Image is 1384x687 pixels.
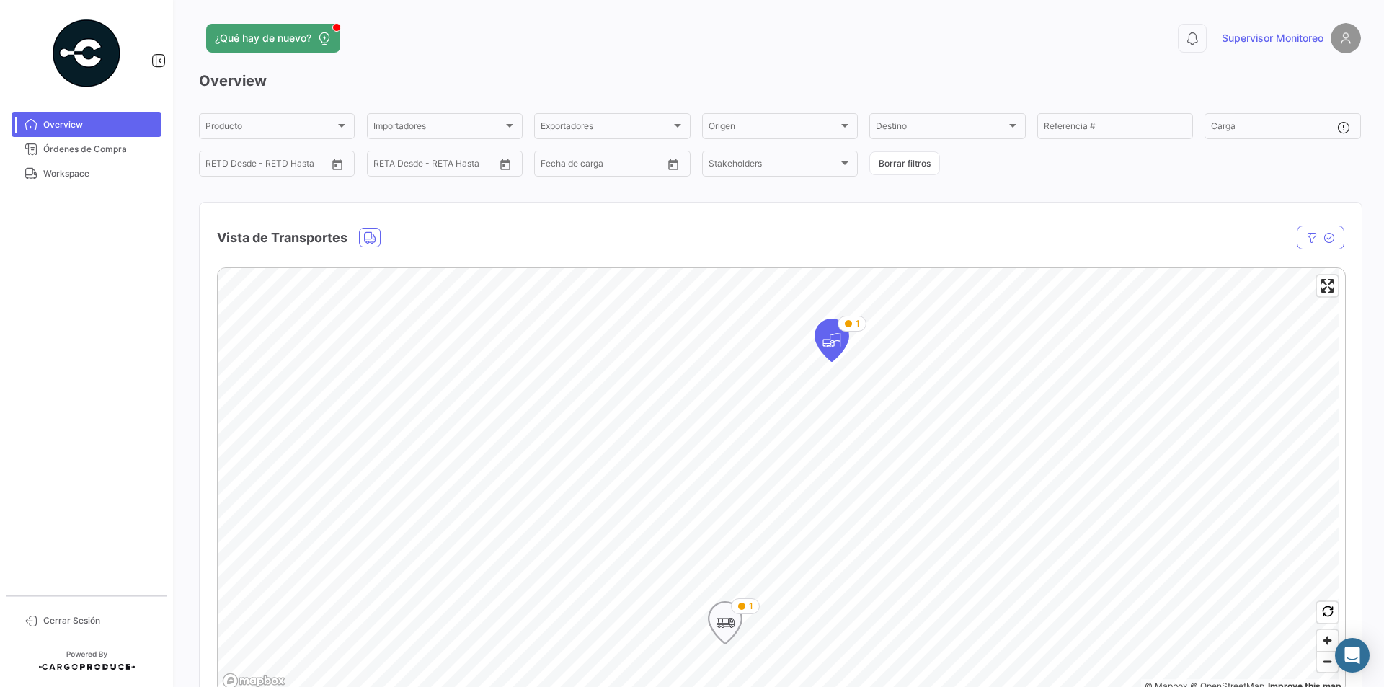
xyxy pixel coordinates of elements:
input: Desde [541,161,542,171]
a: Overview [12,112,161,137]
input: Hasta [552,161,610,171]
input: Desde [373,161,375,171]
span: Importadores [373,123,503,133]
span: 1 [749,600,753,613]
span: Exportadores [541,123,670,133]
span: Cerrar Sesión [43,614,156,627]
h4: Vista de Transportes [217,228,347,248]
a: Workspace [12,161,161,186]
a: Órdenes de Compra [12,137,161,161]
img: placeholder-user.png [1331,23,1361,53]
button: Zoom in [1317,630,1338,651]
div: Map marker [815,319,849,362]
button: Open calendar [662,154,684,175]
h3: Overview [199,71,1361,91]
button: Land [360,229,380,247]
button: Enter fullscreen [1317,275,1338,296]
span: Stakeholders [709,161,838,171]
button: Open calendar [494,154,516,175]
input: Hasta [385,161,443,171]
span: Zoom out [1317,652,1338,672]
span: 1 [856,317,860,330]
span: Destino [876,123,1006,133]
button: Borrar filtros [869,151,940,175]
span: Workspace [43,167,156,180]
button: ¿Qué hay de nuevo? [206,24,340,53]
div: Map marker [708,601,742,644]
span: Órdenes de Compra [43,143,156,156]
span: Producto [205,123,335,133]
input: Desde [205,161,207,171]
span: ¿Qué hay de nuevo? [215,31,311,45]
input: Hasta [217,161,275,171]
span: Supervisor Monitoreo [1222,31,1323,45]
button: Zoom out [1317,651,1338,672]
img: powered-by.png [50,17,123,89]
div: Abrir Intercom Messenger [1335,638,1370,673]
button: Open calendar [327,154,348,175]
span: Origen [709,123,838,133]
span: Overview [43,118,156,131]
